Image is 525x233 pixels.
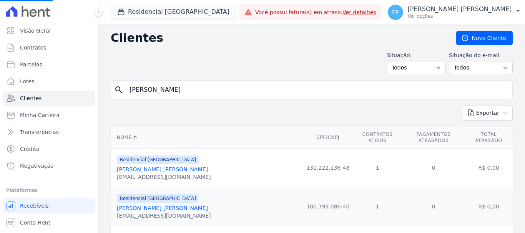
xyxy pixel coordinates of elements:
span: Conta Hent [20,219,50,226]
a: Lotes [3,74,95,89]
span: Residencial [GEOGRAPHIC_DATA] [117,194,199,203]
a: Recebíveis [3,198,95,213]
span: Residencial [GEOGRAPHIC_DATA] [117,155,199,164]
a: Contratos [3,40,95,55]
td: 0 [402,187,465,226]
td: R$ 0,00 [465,149,513,187]
td: 131.222.136-48 [303,149,352,187]
a: Novo Cliente [456,31,513,45]
a: Ver detalhes [342,9,376,15]
a: Negativação [3,158,95,174]
th: CPF/CNPJ [303,127,352,149]
button: Exportar [462,106,513,121]
a: Conta Hent [3,215,95,230]
a: Minha Carteira [3,107,95,123]
a: Parcelas [3,57,95,72]
div: [EMAIL_ADDRESS][DOMAIN_NAME] [117,212,211,220]
span: Crédito [20,145,40,153]
a: Visão Geral [3,23,95,38]
span: Negativação [20,162,54,170]
span: Visão Geral [20,27,51,35]
p: Ver opções [408,13,512,19]
h2: Clientes [111,31,444,45]
td: 1 [352,149,402,187]
span: Contratos [20,44,46,51]
div: [EMAIL_ADDRESS][DOMAIN_NAME] [117,173,211,181]
label: Situação: [387,51,446,59]
i: search [114,85,123,94]
a: Crédito [3,141,95,157]
span: Transferências [20,128,59,136]
div: Plataformas [6,186,92,195]
span: EP [392,10,399,15]
a: Clientes [3,91,95,106]
th: Nome [111,127,303,149]
span: Clientes [20,94,42,102]
label: Situação do e-mail: [449,51,513,59]
a: [PERSON_NAME] [PERSON_NAME] [117,205,208,211]
button: Residencial [GEOGRAPHIC_DATA] [111,5,236,19]
span: Recebíveis [20,202,49,210]
th: Total Atrasado [465,127,513,149]
a: Transferências [3,124,95,140]
td: 1 [352,187,402,226]
span: Você possui fatura(s) em atraso. [255,8,376,17]
td: 100.799.086-40 [303,187,352,226]
a: [PERSON_NAME] [PERSON_NAME] [117,166,208,172]
td: R$ 0,00 [465,187,513,226]
th: Pagamentos Atrasados [402,127,465,149]
span: Minha Carteira [20,111,60,119]
input: Buscar por nome, CPF ou e-mail [125,82,509,97]
th: Contratos Ativos [352,127,402,149]
span: Lotes [20,78,35,85]
span: Parcelas [20,61,42,68]
p: [PERSON_NAME] [PERSON_NAME] [408,5,512,13]
td: 0 [402,149,465,187]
